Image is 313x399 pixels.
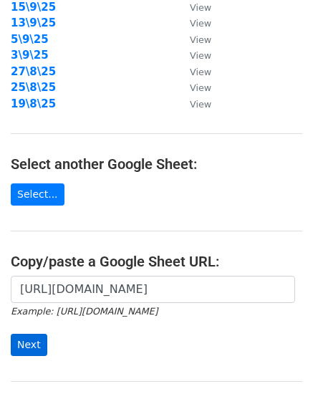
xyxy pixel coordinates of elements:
[11,334,47,356] input: Next
[11,276,295,303] input: Paste your Google Sheet URL here
[175,81,211,94] a: View
[11,16,56,29] a: 13\9\25
[190,34,211,45] small: View
[11,33,49,46] a: 5\9\25
[175,16,211,29] a: View
[11,155,302,173] h4: Select another Google Sheet:
[11,81,56,94] a: 25\8\25
[11,306,158,317] small: Example: [URL][DOMAIN_NAME]
[190,18,211,29] small: View
[175,97,211,110] a: View
[11,65,56,78] a: 27\8\25
[175,33,211,46] a: View
[190,50,211,61] small: View
[190,99,211,110] small: View
[175,1,211,14] a: View
[11,97,56,110] a: 19\8\25
[190,82,211,93] small: View
[190,2,211,13] small: View
[190,67,211,77] small: View
[11,183,64,206] a: Select...
[11,1,56,14] a: 15\9\25
[11,253,302,270] h4: Copy/paste a Google Sheet URL:
[11,49,49,62] a: 3\9\25
[175,49,211,62] a: View
[241,330,313,399] iframe: Chat Widget
[175,65,211,78] a: View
